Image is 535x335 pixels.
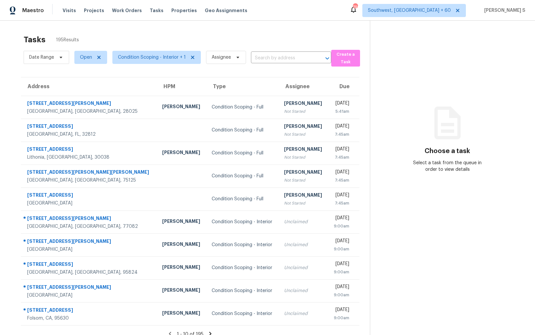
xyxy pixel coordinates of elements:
div: [PERSON_NAME] [284,100,323,108]
span: 195 Results [56,37,79,43]
div: Unclaimed [284,219,323,225]
div: [DATE] [333,169,349,177]
div: Not Started [284,108,323,115]
div: [PERSON_NAME] [284,146,323,154]
div: [GEOGRAPHIC_DATA] [27,246,152,253]
span: Maestro [22,7,44,14]
div: Not Started [284,131,323,138]
div: Condition Scoping - Interior [212,219,274,225]
div: [PERSON_NAME] [162,103,201,111]
div: [DATE] [333,261,349,269]
span: Work Orders [112,7,142,14]
div: [GEOGRAPHIC_DATA], FL, 32812 [27,131,152,138]
div: 7:45am [333,200,349,207]
div: 7:45am [333,131,349,138]
div: Condition Scoping - Interior [212,242,274,248]
div: [DATE] [333,284,349,292]
input: Search by address [251,53,313,63]
div: Lithonia, [GEOGRAPHIC_DATA], 30038 [27,154,152,161]
div: [GEOGRAPHIC_DATA], [GEOGRAPHIC_DATA], 75125 [27,177,152,184]
div: [STREET_ADDRESS][PERSON_NAME] [27,284,152,292]
div: [PERSON_NAME] [162,287,201,295]
div: Not Started [284,200,323,207]
div: 9:00am [333,223,349,229]
span: Geo Assignments [205,7,247,14]
div: [DATE] [333,215,349,223]
span: Projects [84,7,104,14]
div: Condition Scoping - Full [212,173,274,179]
div: [DATE] [333,123,349,131]
div: Unclaimed [284,242,323,248]
div: Condition Scoping - Interior [212,265,274,271]
div: Condition Scoping - Interior [212,310,274,317]
div: [PERSON_NAME] [162,264,201,272]
span: Properties [171,7,197,14]
div: [STREET_ADDRESS] [27,192,152,200]
div: [GEOGRAPHIC_DATA] [27,292,152,299]
div: Select a task from the queue in order to view details [409,160,486,173]
span: Tasks [150,8,163,13]
div: Folsom, CA, 95630 [27,315,152,322]
div: [GEOGRAPHIC_DATA], [GEOGRAPHIC_DATA], 95824 [27,269,152,276]
th: Type [206,77,279,96]
div: [STREET_ADDRESS] [27,261,152,269]
div: [DATE] [333,146,349,154]
button: Open [323,54,332,63]
div: 7:45am [333,177,349,184]
button: Create a Task [331,50,360,67]
th: Assignee [279,77,328,96]
div: [DATE] [333,100,349,108]
div: [GEOGRAPHIC_DATA], [GEOGRAPHIC_DATA], 77082 [27,223,152,230]
div: 5:41am [333,108,349,115]
span: Visits [63,7,76,14]
div: Unclaimed [284,287,323,294]
div: [STREET_ADDRESS][PERSON_NAME] [27,238,152,246]
div: [STREET_ADDRESS][PERSON_NAME] [27,215,152,223]
div: 799 [353,4,357,10]
div: 9:00am [333,315,349,321]
div: [PERSON_NAME] [162,149,201,157]
div: 9:00am [333,269,349,275]
div: Condition Scoping - Interior [212,287,274,294]
div: [GEOGRAPHIC_DATA] [27,200,152,207]
span: Assignee [212,54,231,61]
div: [PERSON_NAME] [284,169,323,177]
div: [STREET_ADDRESS] [27,123,152,131]
div: 7:45am [333,154,349,161]
div: 9:00am [333,246,349,252]
div: Not Started [284,154,323,161]
div: [DATE] [333,192,349,200]
h3: Choose a task [425,148,470,154]
div: [PERSON_NAME] [162,241,201,249]
div: Unclaimed [284,310,323,317]
span: [PERSON_NAME] S [482,7,525,14]
div: Condition Scoping - Full [212,127,274,133]
span: Condition Scoping - Interior + 1 [118,54,186,61]
div: 9:00am [333,292,349,298]
div: Condition Scoping - Full [212,104,274,110]
h2: Tasks [24,36,46,43]
div: Condition Scoping - Full [212,196,274,202]
div: Unclaimed [284,265,323,271]
div: Not Started [284,177,323,184]
span: Open [80,54,92,61]
th: HPM [157,77,206,96]
span: Create a Task [334,51,357,66]
span: Date Range [29,54,54,61]
div: [PERSON_NAME] [284,123,323,131]
div: [GEOGRAPHIC_DATA], [GEOGRAPHIC_DATA], 28025 [27,108,152,115]
div: Condition Scoping - Full [212,150,274,156]
div: [PERSON_NAME] [284,192,323,200]
div: [PERSON_NAME] [162,218,201,226]
div: [STREET_ADDRESS] [27,146,152,154]
div: [STREET_ADDRESS][PERSON_NAME][PERSON_NAME] [27,169,152,177]
div: [PERSON_NAME] [162,310,201,318]
th: Due [328,77,359,96]
div: [DATE] [333,238,349,246]
div: [STREET_ADDRESS] [27,307,152,315]
div: [STREET_ADDRESS][PERSON_NAME] [27,100,152,108]
span: Southwest, [GEOGRAPHIC_DATA] + 60 [368,7,451,14]
th: Address [21,77,157,96]
div: [DATE] [333,306,349,315]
